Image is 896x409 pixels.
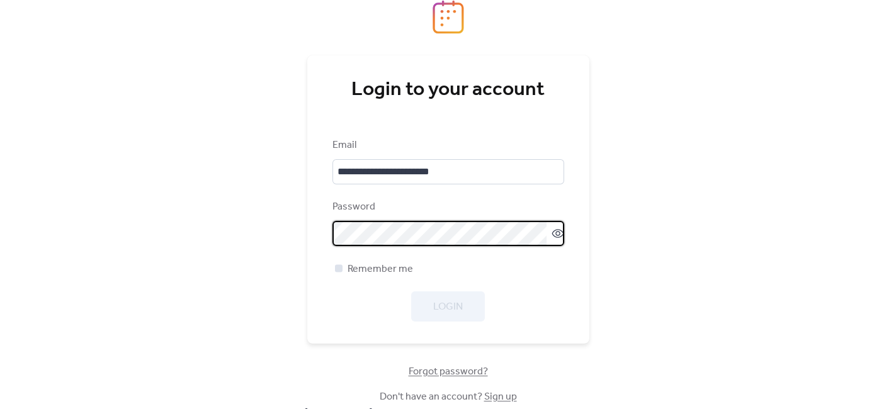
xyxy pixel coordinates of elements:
div: Email [332,138,562,153]
div: Login to your account [332,77,564,103]
a: Forgot password? [409,368,488,375]
a: Sign up [484,387,517,406]
span: Remember me [348,262,413,277]
span: Forgot password? [409,364,488,379]
div: Password [332,199,562,215]
span: Don't have an account? [380,389,517,405]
